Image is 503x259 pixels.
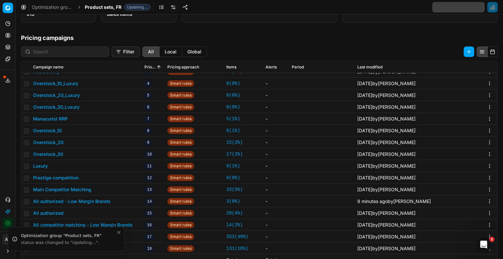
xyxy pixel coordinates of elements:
span: [DATE] [357,151,372,157]
span: Smart rules [167,127,194,134]
span: Items [226,65,236,70]
td: - [263,184,289,195]
span: 5 [144,92,152,99]
span: 6 [144,104,152,111]
button: Main Competitor Matching [33,186,91,193]
a: 131(18%) [226,245,248,252]
button: Sorted by Priority ascending [156,64,162,70]
span: 11 [144,163,154,170]
a: 0(0%) [226,175,240,181]
span: Smart rules [167,92,194,99]
span: Smart rules [167,222,194,228]
td: - [263,172,289,184]
td: - [263,101,289,113]
span: Product sets, FR [85,4,121,10]
a: 0(0%) [226,92,240,99]
td: - [263,243,289,254]
span: 8 [144,128,152,134]
td: - [263,125,289,137]
div: by [PERSON_NAME] [357,92,416,99]
span: Smart rules [167,163,194,169]
td: - [263,78,289,89]
span: [DATE] [357,81,372,86]
span: Smart rules [167,104,194,110]
span: [DATE] [357,246,372,251]
button: All authorized [33,210,64,216]
span: 1 [489,237,494,242]
span: Smart rules [167,175,194,181]
span: [DATE] [357,210,372,216]
div: by [PERSON_NAME] [357,245,416,252]
div: by [PERSON_NAME] [357,80,416,87]
input: Search [33,48,105,55]
td: - [263,195,289,207]
a: 0(0%) [226,80,240,87]
span: 15 [144,210,154,217]
td: - [263,231,289,243]
td: - [263,148,289,160]
span: 4 [144,81,152,87]
td: - [263,219,289,231]
span: Campaign name [33,65,64,70]
div: by [PERSON_NAME] [357,104,416,110]
a: 17(2%) [226,151,243,157]
div: by [PERSON_NAME] [357,233,416,240]
a: 14(2%) [226,222,243,228]
span: Priority [144,65,156,70]
a: 8(1%) [226,163,240,169]
button: Manucurist RRP [33,116,68,122]
a: 5(1%) [226,116,240,122]
h1: Pricing campaigns [16,33,503,43]
span: Smart rules [167,80,194,87]
a: 33(5%) [226,186,243,193]
span: 9 minutes ago [357,198,388,204]
div: by [PERSON_NAME] [357,151,416,157]
button: Luxury [33,163,48,169]
button: Prestige competition [33,175,79,181]
span: Alerts [266,65,277,70]
span: Smart rules [167,233,194,240]
span: Product sets, FRUpdating... [85,4,151,10]
button: All authorized - Low Margin Brands [33,198,111,205]
span: Smart rules [167,139,194,146]
span: [DATE] [357,187,372,192]
td: - [263,207,289,219]
div: by [PERSON_NAME] [357,198,431,205]
span: Smart rules [167,210,194,216]
span: 13 [144,187,154,193]
button: local [159,46,182,57]
span: Smart rules [167,186,194,193]
a: 3(0%) [226,198,240,205]
div: by [PERSON_NAME] [357,163,416,169]
a: 353(49%) [226,233,248,240]
td: - [263,137,289,148]
div: by [PERSON_NAME] [357,175,416,181]
span: 14 [144,198,154,205]
td: - [263,89,289,101]
span: [DATE] [357,222,372,228]
div: by [PERSON_NAME] [357,186,416,193]
button: AB [3,234,13,245]
div: by [PERSON_NAME] [357,116,416,122]
span: Pricing approach [167,65,199,70]
span: Smart rules [167,245,194,252]
div: by [PERSON_NAME] [357,210,416,216]
span: [DATE] [357,139,372,145]
span: 18 [144,246,154,252]
a: 0(0%) [226,104,240,110]
span: [DATE] [357,163,372,169]
button: All competitor matching - Low Margin Brands [33,222,133,228]
a: 28(4%) [226,210,243,216]
span: [DATE] [357,69,372,74]
button: Overstock_30_Luxury [33,104,80,110]
span: Updating... [124,4,151,10]
div: status was changed to "Updating...". [21,240,116,246]
a: 6(1%) [226,127,240,134]
span: 12 [144,175,154,181]
td: - [263,160,289,172]
button: Close toast [115,229,123,236]
button: Overstock_10_Luxury [33,80,78,87]
span: [DATE] [357,128,372,133]
div: by [PERSON_NAME] [357,222,416,228]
